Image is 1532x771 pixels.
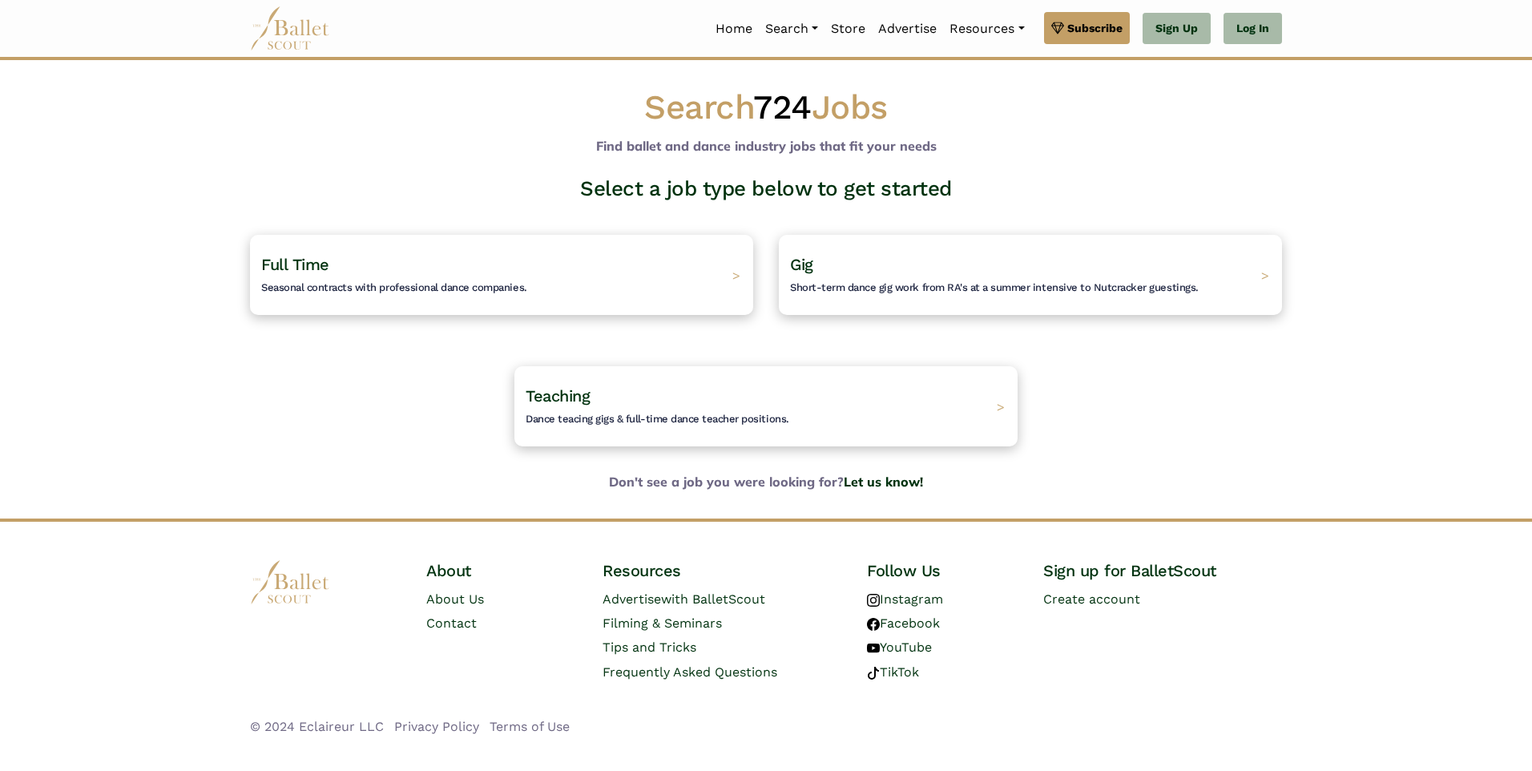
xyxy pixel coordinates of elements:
a: Sign Up [1143,13,1211,45]
span: 724 [753,87,812,127]
span: > [1261,267,1269,283]
h3: Select a job type below to get started [237,176,1295,203]
a: Advertise [872,12,943,46]
a: Instagram [867,591,943,607]
h1: Search Jobs [250,86,1282,130]
a: Create account [1043,591,1140,607]
a: Home [709,12,759,46]
a: TeachingDance teacing gigs & full-time dance teacher positions. > [514,366,1018,446]
img: facebook logo [867,618,880,631]
a: YouTube [867,640,932,655]
a: Advertisewith BalletScout [603,591,765,607]
b: Don't see a job you were looking for? [237,472,1295,493]
img: logo [250,560,330,604]
span: Seasonal contracts with professional dance companies. [261,281,527,293]
span: Full Time [261,255,329,274]
img: tiktok logo [867,667,880,680]
a: Resources [943,12,1030,46]
a: Facebook [867,616,940,631]
img: instagram logo [867,594,880,607]
h4: Sign up for BalletScout [1043,560,1282,581]
a: Tips and Tricks [603,640,696,655]
a: Subscribe [1044,12,1130,44]
span: Subscribe [1067,19,1123,37]
a: Privacy Policy [394,719,479,734]
img: youtube logo [867,642,880,655]
span: Short-term dance gig work from RA's at a summer intensive to Nutcracker guestings. [790,281,1199,293]
a: Log In [1224,13,1282,45]
a: Contact [426,616,477,631]
a: Store [824,12,872,46]
b: Find ballet and dance industry jobs that fit your needs [596,138,937,154]
img: gem.svg [1051,19,1064,37]
a: TikTok [867,664,919,680]
a: Search [759,12,824,46]
span: Gig [790,255,813,274]
a: Full TimeSeasonal contracts with professional dance companies. > [250,235,753,315]
h4: About [426,560,577,581]
span: > [997,398,1005,414]
li: © 2024 Eclaireur LLC [250,717,384,737]
a: About Us [426,591,484,607]
span: with BalletScout [661,591,765,607]
a: GigShort-term dance gig work from RA's at a summer intensive to Nutcracker guestings. > [779,235,1282,315]
a: Frequently Asked Questions [603,664,777,680]
span: Teaching [526,386,590,406]
h4: Follow Us [867,560,1018,581]
a: Let us know! [844,474,923,490]
a: Terms of Use [490,719,570,734]
h4: Resources [603,560,841,581]
span: > [732,267,740,283]
span: Dance teacing gigs & full-time dance teacher positions. [526,413,789,425]
a: Filming & Seminars [603,616,722,631]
